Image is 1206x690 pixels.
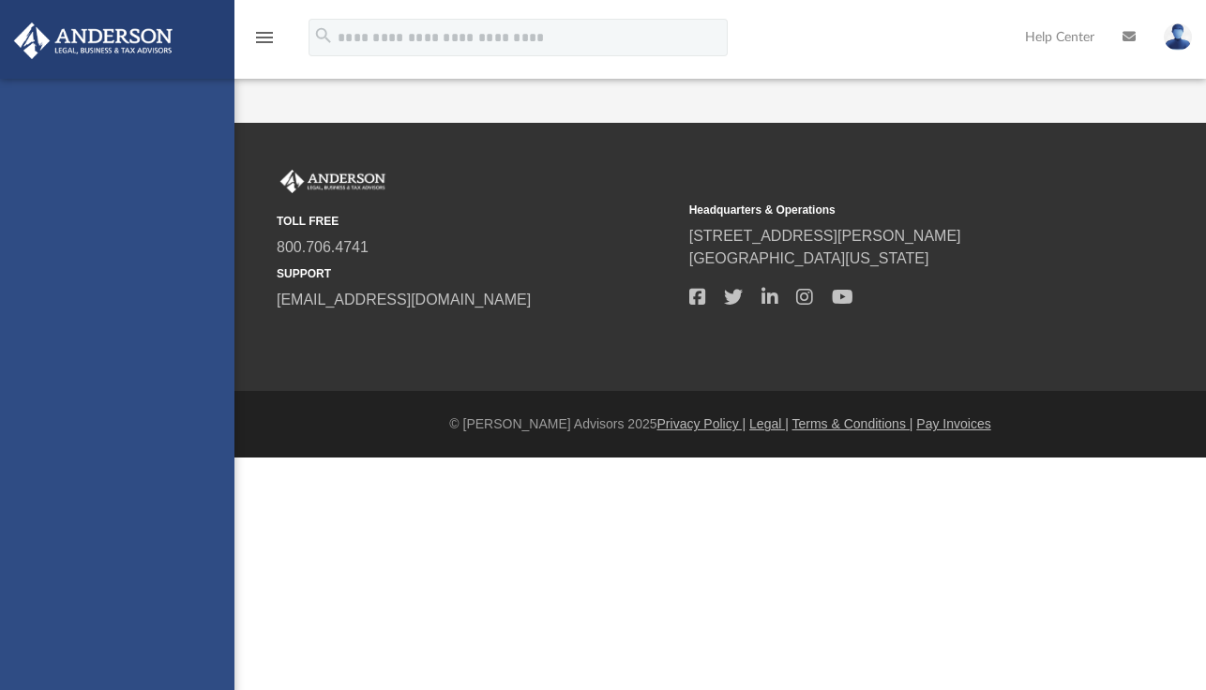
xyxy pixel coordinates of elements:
small: TOLL FREE [277,213,676,230]
i: search [313,25,334,46]
a: Privacy Policy | [657,416,746,431]
img: User Pic [1164,23,1192,51]
img: Anderson Advisors Platinum Portal [277,170,389,194]
a: [STREET_ADDRESS][PERSON_NAME] [689,228,961,244]
i: menu [253,26,276,49]
small: SUPPORT [277,265,676,282]
div: © [PERSON_NAME] Advisors 2025 [234,414,1206,434]
small: Headquarters & Operations [689,202,1089,218]
a: [EMAIL_ADDRESS][DOMAIN_NAME] [277,292,531,307]
a: Terms & Conditions | [792,416,913,431]
a: [GEOGRAPHIC_DATA][US_STATE] [689,250,929,266]
a: 800.706.4741 [277,239,369,255]
img: Anderson Advisors Platinum Portal [8,22,178,59]
a: menu [253,36,276,49]
a: Pay Invoices [916,416,990,431]
a: Legal | [749,416,789,431]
